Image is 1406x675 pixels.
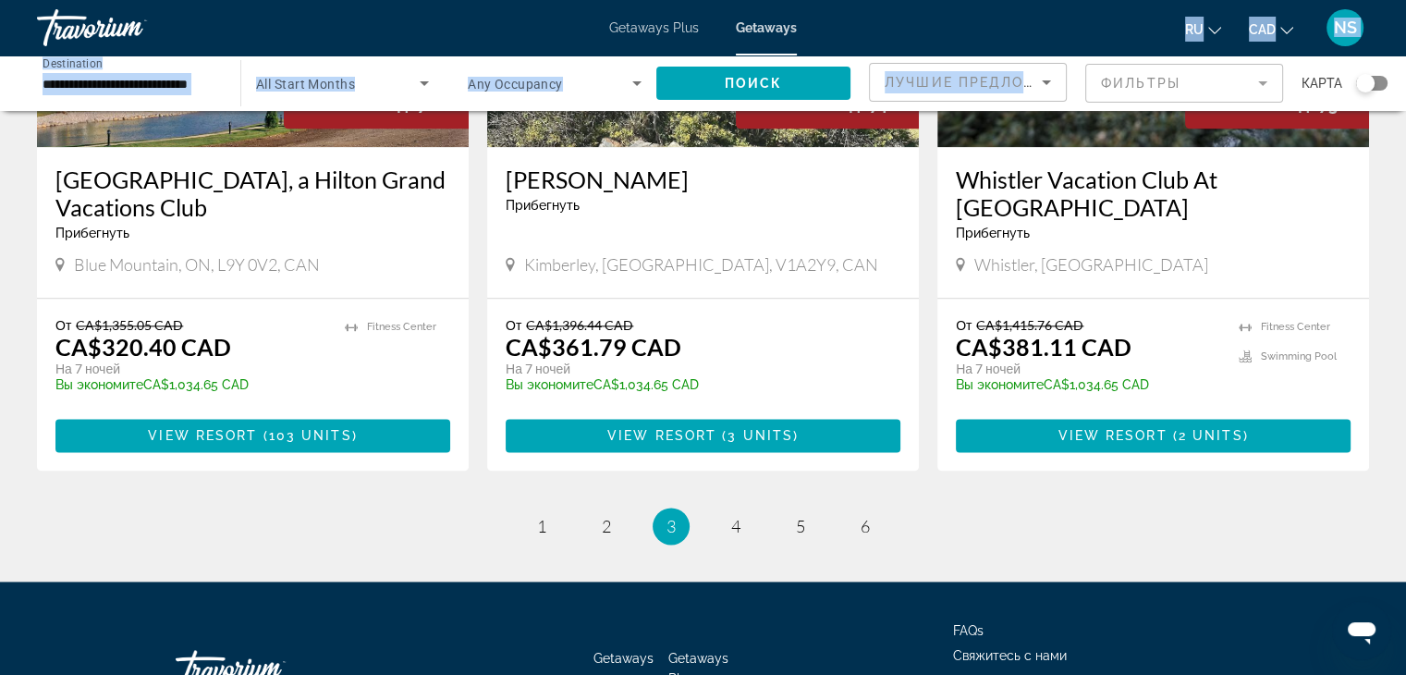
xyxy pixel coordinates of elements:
span: Any Occupancy [468,77,563,92]
span: All Start Months [256,77,355,92]
span: Swimming Pool [1261,350,1337,362]
button: View Resort(103 units) [55,419,450,452]
p: CA$361.79 CAD [506,333,681,361]
span: 6 [861,516,870,536]
span: ( ) [1168,428,1249,443]
p: CA$1,034.65 CAD [956,377,1220,392]
span: 1 [537,516,546,536]
span: CAD [1249,22,1276,37]
span: Поиск [725,76,783,91]
span: От [956,317,972,333]
span: Destination [43,56,103,69]
a: FAQs [953,623,984,638]
span: Вы экономите [506,377,593,392]
span: Blue Mountain, ON, L9Y 0V2, CAN [74,254,320,275]
button: Change language [1185,16,1221,43]
span: CA$1,355.05 CAD [76,317,183,333]
p: CA$1,034.65 CAD [506,377,882,392]
a: [GEOGRAPHIC_DATA], a Hilton Grand Vacations Club [55,166,450,221]
p: CA$320.40 CAD [55,333,231,361]
iframe: Button to launch messaging window [1332,601,1391,660]
p: CA$1,034.65 CAD [55,377,326,392]
a: Свяжитесь с нами [953,648,1067,663]
span: 3 units [727,428,793,443]
span: 5 [796,516,805,536]
span: View Resort [1058,428,1167,443]
button: View Resort(2 units) [956,419,1351,452]
p: CA$381.11 CAD [956,333,1131,361]
span: ( ) [716,428,799,443]
span: View Resort [607,428,716,443]
span: ru [1185,22,1204,37]
span: Прибегнуть [956,226,1030,240]
span: CA$1,396.44 CAD [526,317,633,333]
span: NS [1334,18,1357,37]
a: Getaways [593,651,654,666]
span: 3 [666,516,676,536]
span: Fitness Center [367,321,436,333]
a: [PERSON_NAME] [506,166,900,193]
a: Getaways Plus [609,20,699,35]
button: Change currency [1249,16,1293,43]
span: 2 units [1179,428,1243,443]
a: Travorium [37,4,222,52]
span: карта [1302,70,1342,96]
mat-select: Sort by [885,71,1051,93]
span: Fitness Center [1261,321,1330,333]
a: Whistler Vacation Club At [GEOGRAPHIC_DATA] [956,166,1351,221]
span: View Resort [148,428,257,443]
p: На 7 ночей [55,361,326,377]
a: Getaways [736,20,797,35]
nav: Pagination [37,508,1369,545]
button: Filter [1085,63,1283,104]
span: 2 [602,516,611,536]
span: 103 units [269,428,352,443]
span: От [55,317,71,333]
span: CA$1,415.76 CAD [976,317,1083,333]
button: Поиск [656,67,850,100]
span: Прибегнуть [506,198,580,213]
span: Лучшие предложения [885,75,1082,90]
span: Вы экономите [55,377,143,392]
button: View Resort(3 units) [506,419,900,452]
span: Whistler, [GEOGRAPHIC_DATA] [974,254,1208,275]
span: ( ) [257,428,357,443]
p: На 7 ночей [956,361,1220,377]
span: Прибегнуть [55,226,129,240]
span: 4 [731,516,740,536]
span: От [506,317,521,333]
button: User Menu [1321,8,1369,47]
span: Вы экономите [956,377,1044,392]
span: Kimberley, [GEOGRAPHIC_DATA], V1A2Y9, CAN [524,254,878,275]
p: На 7 ночей [506,361,882,377]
